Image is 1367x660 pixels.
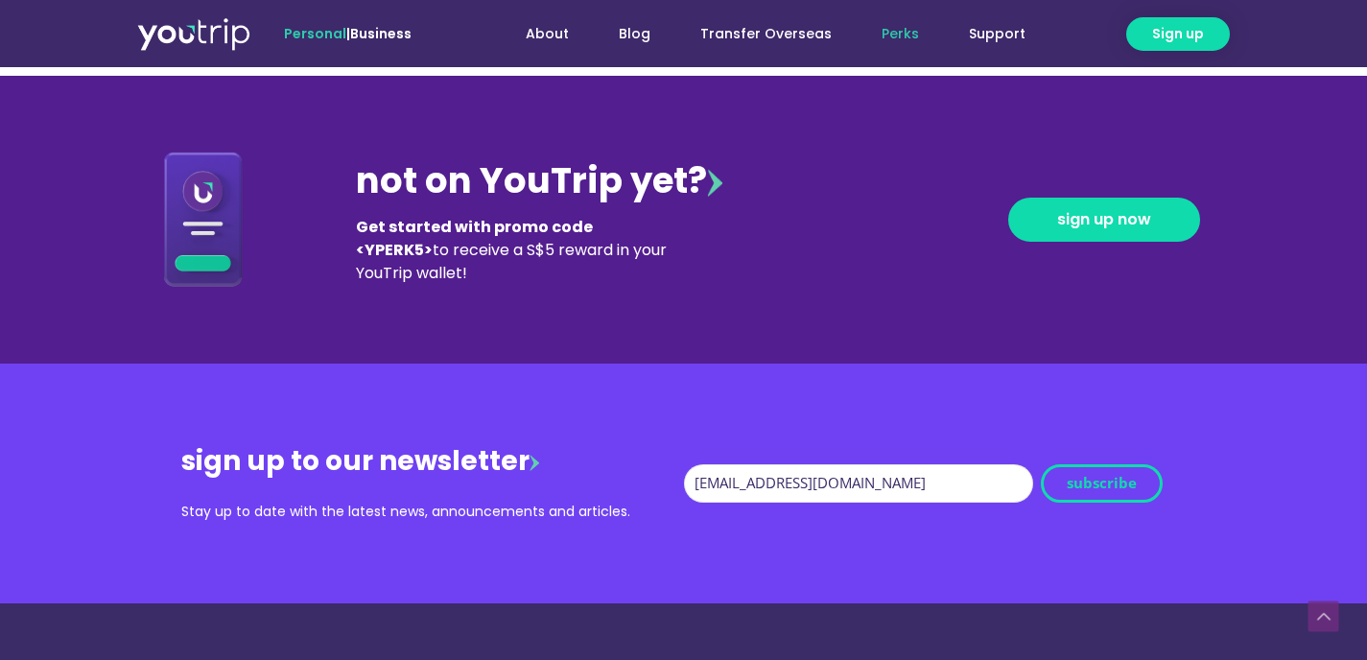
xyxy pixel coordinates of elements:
[1126,17,1230,51] a: Sign up
[857,16,944,52] a: Perks
[1057,212,1151,227] span: sign up now
[594,16,675,52] a: Blog
[181,442,684,481] div: sign up to our newsletter
[356,216,593,261] b: Get started with promo code <YPERK5>
[1041,464,1163,503] button: subscribe
[1067,476,1137,490] span: subscribe
[350,24,412,43] a: Business
[356,154,722,208] div: not on YouTrip yet?
[1008,198,1200,242] a: sign up now
[463,16,1050,52] nav: Menu
[684,464,1033,503] input: your email
[501,16,594,52] a: About
[284,24,346,43] span: Personal
[944,16,1050,52] a: Support
[1152,24,1204,44] span: Sign up
[164,152,243,287] img: Download App
[284,24,412,43] span: |
[675,16,857,52] a: Transfer Overseas
[684,464,1187,510] form: New Form
[356,216,680,285] div: to receive a S$5 reward in your YouTrip wallet!
[181,500,684,524] div: Stay up to date with the latest news, announcements and articles.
